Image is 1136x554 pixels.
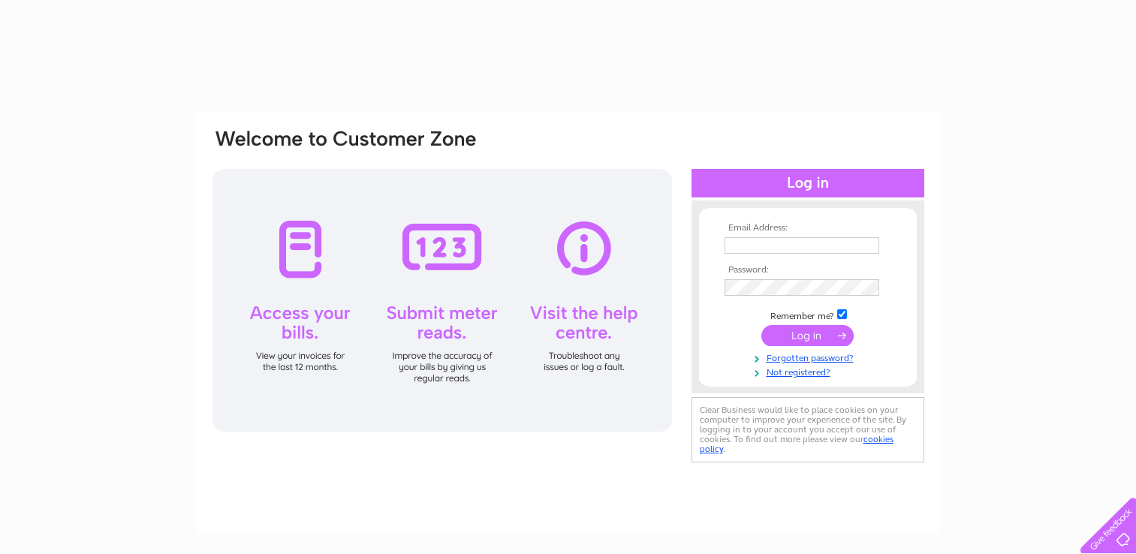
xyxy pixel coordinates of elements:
input: Submit [761,325,854,346]
a: Not registered? [725,364,895,378]
img: npw-badge-icon-locked.svg [861,282,873,294]
th: Password: [721,265,895,275]
img: npw-badge-icon-locked.svg [861,239,873,251]
div: Clear Business would like to place cookies on your computer to improve your experience of the sit... [692,397,924,462]
td: Remember me? [721,307,895,322]
a: cookies policy [700,434,893,454]
a: Forgotten password? [725,350,895,364]
th: Email Address: [721,223,895,233]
